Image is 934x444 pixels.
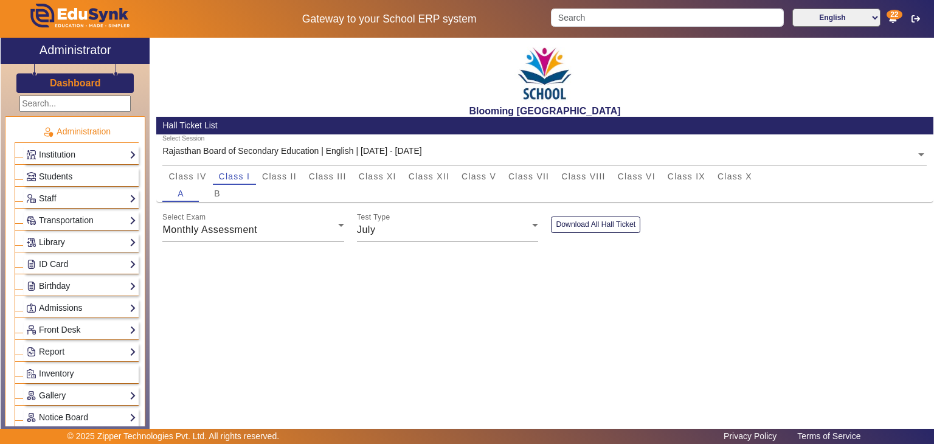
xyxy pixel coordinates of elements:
mat-label: Test Type [357,213,390,221]
span: Class XII [409,172,449,181]
div: Hall Ticket List [162,119,927,132]
span: Class VIII [561,172,605,181]
img: Inventory.png [27,369,36,378]
mat-label: Select Exam [162,213,206,221]
p: Administration [15,125,139,138]
a: Privacy Policy [718,428,783,444]
span: 22 [887,10,902,19]
span: Class VII [508,172,549,181]
span: Inventory [39,369,74,378]
img: Administration.png [43,127,54,137]
span: A [178,189,184,198]
a: Administrator [1,38,150,64]
span: Class I [219,172,251,181]
span: Class V [462,172,496,181]
span: Class II [262,172,297,181]
p: © 2025 Zipper Technologies Pvt. Ltd. All rights reserved. [67,430,280,443]
a: Dashboard [49,77,102,89]
span: Class IX [668,172,705,181]
span: July [357,224,375,235]
img: 3e5c6726-73d6-4ac3-b917-621554bbe9c3 [514,41,575,105]
span: Class III [309,172,347,181]
span: Class XI [359,172,396,181]
input: Search... [19,95,131,112]
a: Terms of Service [791,428,867,444]
h3: Dashboard [50,77,101,89]
span: Class X [718,172,752,181]
span: Class IV [168,172,206,181]
h5: Gateway to your School ERP system [240,13,538,26]
span: Monthly Assessment [162,224,257,235]
div: Select Session [162,134,204,144]
div: Rajasthan Board of Secondary Education | English | [DATE] - [DATE] [162,145,421,158]
span: Class VI [618,172,656,181]
h2: Blooming [GEOGRAPHIC_DATA] [156,105,933,117]
span: B [214,189,221,198]
h2: Administrator [40,43,111,57]
span: Students [39,172,72,181]
img: Students.png [27,172,36,181]
a: Students [26,170,136,184]
button: Download All Hall Ticket [551,217,640,233]
input: Search [551,9,783,27]
a: Inventory [26,367,136,381]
